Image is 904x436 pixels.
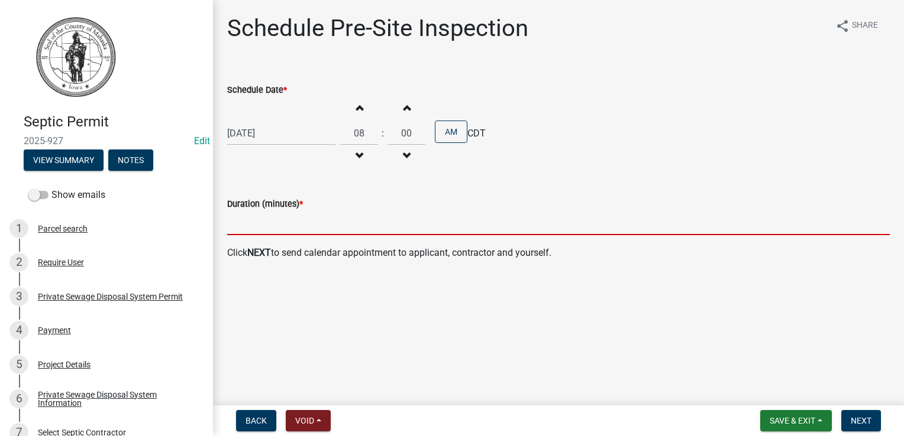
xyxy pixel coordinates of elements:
div: Private Sewage Disposal System Permit [38,292,183,301]
strong: NEXT [247,247,271,258]
label: Duration (minutes) [227,200,303,209]
label: Schedule Date [227,86,287,95]
div: Private Sewage Disposal System Information [38,391,194,407]
div: : [378,126,388,141]
div: 6 [9,389,28,408]
span: CDT [467,126,486,141]
wm-modal-confirm: Edit Application Number [194,135,210,147]
div: Parcel search [38,224,88,233]
div: Payment [38,326,71,334]
wm-modal-confirm: Summary [24,156,104,165]
h4: Septic Permit [24,113,204,131]
div: 1 [9,219,28,238]
span: Next [851,416,871,425]
span: Share [852,19,878,33]
input: Hours [340,121,378,145]
span: Back [246,416,267,425]
button: shareShare [826,14,887,37]
div: 3 [9,287,28,306]
span: Save & Exit [770,416,815,425]
button: Next [841,410,881,431]
wm-modal-confirm: Notes [108,156,153,165]
input: mm/dd/yyyy [227,121,335,145]
label: Show emails [28,188,105,202]
span: 2025-927 [24,135,189,147]
button: Back [236,410,276,431]
div: Require User [38,258,84,266]
h1: Schedule Pre-Site Inspection [227,14,528,43]
span: Void [295,416,314,425]
img: Mahaska County, Iowa [24,12,128,101]
i: share [835,19,850,33]
button: Void [286,410,331,431]
div: Project Details [38,360,91,369]
button: Notes [108,149,153,171]
div: 2 [9,253,28,272]
button: View Summary [24,149,104,171]
button: Save & Exit [760,410,832,431]
button: AM [435,121,467,143]
div: 5 [9,355,28,374]
input: Minutes [388,121,425,145]
p: Click to send calendar appointment to applicant, contractor and yourself. [227,246,890,260]
div: 4 [9,321,28,340]
a: Edit [194,135,210,147]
